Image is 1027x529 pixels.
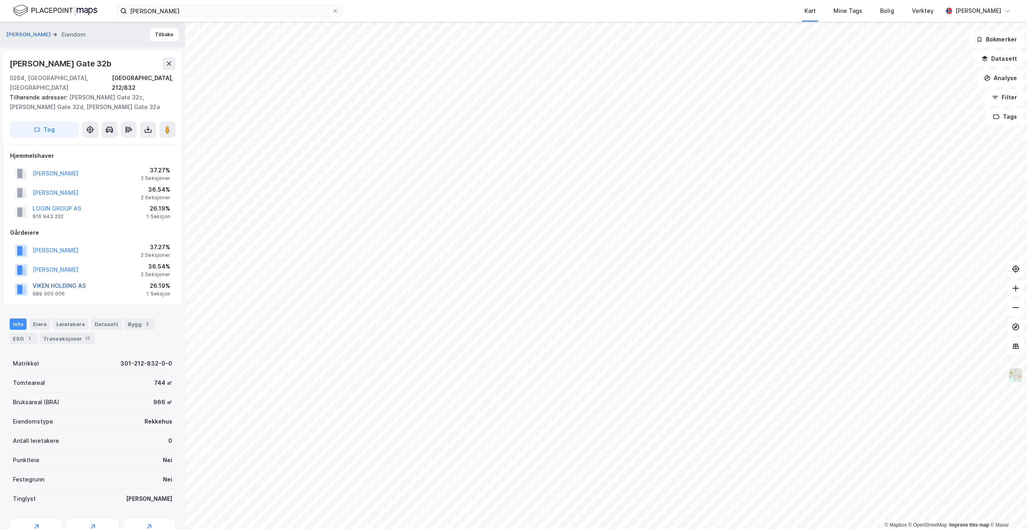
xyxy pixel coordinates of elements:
[10,333,37,344] div: ESG
[141,175,170,182] div: 2 Seksjoner
[143,320,151,328] div: 2
[168,436,172,446] div: 0
[804,6,816,16] div: Kart
[880,6,894,16] div: Bolig
[153,397,172,407] div: 966 ㎡
[13,4,97,18] img: logo.f888ab2527a4732fd821a326f86c7f29.svg
[146,291,170,297] div: 1 Seksjon
[62,30,86,39] div: Eiendom
[40,333,95,344] div: Transaksjoner
[1008,368,1023,383] img: Z
[33,291,65,297] div: 989 005 006
[13,359,39,368] div: Matrikkel
[977,70,1024,86] button: Analyse
[13,436,59,446] div: Antall leietakere
[154,378,172,388] div: 744 ㎡
[112,73,175,93] div: [GEOGRAPHIC_DATA], 212/832
[141,252,170,258] div: 2 Seksjoner
[141,262,170,271] div: 36.54%
[53,318,88,330] div: Leietakere
[163,455,172,465] div: Nei
[986,109,1024,125] button: Tags
[13,455,39,465] div: Punktleie
[141,165,170,175] div: 37.27%
[10,94,69,101] span: Tilhørende adresser:
[30,318,50,330] div: Eiere
[141,185,170,194] div: 36.54%
[975,51,1024,67] button: Datasett
[141,271,170,278] div: 2 Seksjoner
[146,213,170,220] div: 1 Seksjon
[885,522,907,528] a: Mapbox
[13,494,36,504] div: Tinglyst
[987,490,1027,529] div: Kontrollprogram for chat
[144,417,172,426] div: Rekkehus
[985,89,1024,105] button: Filter
[127,5,332,17] input: Søk på adresse, matrikkel, gårdeiere, leietakere eller personer
[13,397,59,407] div: Bruksareal (BRA)
[955,6,1001,16] div: [PERSON_NAME]
[10,57,113,70] div: [PERSON_NAME] Gate 32b
[10,73,112,93] div: 0264, [GEOGRAPHIC_DATA], [GEOGRAPHIC_DATA]
[987,490,1027,529] iframe: Chat Widget
[10,122,79,138] button: Tag
[912,6,934,16] div: Verktøy
[146,204,170,213] div: 26.19%
[10,93,169,112] div: [PERSON_NAME] Gate 32c, [PERSON_NAME] Gate 32d, [PERSON_NAME] Gate 32a
[141,194,170,201] div: 2 Seksjoner
[949,522,989,528] a: Improve this map
[10,318,27,330] div: Info
[833,6,862,16] div: Mine Tags
[84,335,92,343] div: 17
[10,151,175,161] div: Hjemmelshaver
[120,359,172,368] div: 301-212-832-0-0
[25,335,33,343] div: 1
[13,475,44,484] div: Festegrunn
[163,475,172,484] div: Nei
[91,318,122,330] div: Datasett
[908,522,947,528] a: OpenStreetMap
[969,31,1024,48] button: Bokmerker
[13,378,45,388] div: Tomteareal
[141,242,170,252] div: 37.27%
[6,31,52,39] button: [PERSON_NAME]
[146,281,170,291] div: 26.19%
[125,318,155,330] div: Bygg
[10,228,175,238] div: Gårdeiere
[33,213,64,220] div: 916 943 202
[150,28,179,41] button: Tilbake
[126,494,172,504] div: [PERSON_NAME]
[13,417,53,426] div: Eiendomstype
